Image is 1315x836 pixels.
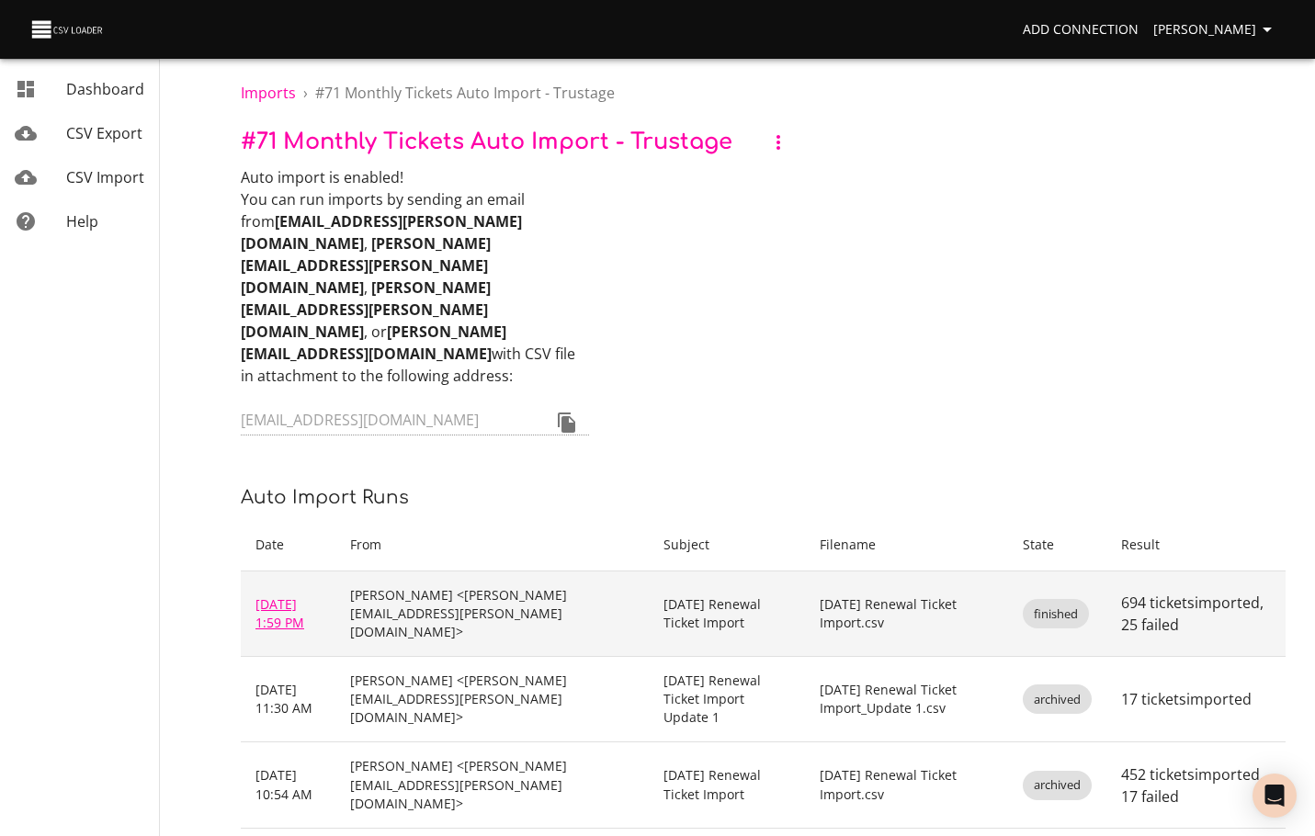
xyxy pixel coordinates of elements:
span: Auto Import Runs [241,487,409,508]
a: [DATE] 1:59 PM [255,595,304,631]
span: CSV Export [66,123,142,143]
span: finished [1023,605,1089,623]
td: [PERSON_NAME] <[PERSON_NAME][EMAIL_ADDRESS][PERSON_NAME][DOMAIN_NAME]> [335,742,648,828]
span: archived [1023,691,1092,708]
th: Filename [805,519,1008,571]
th: From [335,519,648,571]
p: 17 tickets imported [1121,688,1271,710]
p: 694 tickets imported , 25 failed [1121,592,1271,636]
td: [PERSON_NAME] <[PERSON_NAME][EMAIL_ADDRESS][PERSON_NAME][DOMAIN_NAME]> [335,571,648,657]
th: State [1008,519,1106,571]
button: Copy to clipboard [545,401,589,445]
td: [DATE] 10:54 AM [241,742,335,828]
strong: [EMAIL_ADDRESS][PERSON_NAME][DOMAIN_NAME] [241,211,522,254]
span: # 71 Monthly Tickets Auto Import - Trustage [241,130,732,154]
strong: [PERSON_NAME][EMAIL_ADDRESS][DOMAIN_NAME] [241,322,506,364]
span: archived [1023,776,1092,794]
th: Date [241,519,335,571]
div: Open Intercom Messenger [1253,774,1297,818]
th: Result [1106,519,1286,571]
span: [PERSON_NAME] [1153,18,1278,41]
td: [DATE] Renewal Ticket Import_Update 1.csv [805,657,1008,742]
p: Auto import is enabled! You can run imports by sending an email from , , , or with CSV file in at... [241,166,589,387]
li: › [303,82,308,104]
button: [PERSON_NAME] [1146,13,1286,47]
span: Add Connection [1023,18,1139,41]
strong: [PERSON_NAME][EMAIL_ADDRESS][PERSON_NAME][DOMAIN_NAME] [241,277,491,342]
td: [DATE] Renewal Ticket Import.csv [805,571,1008,657]
a: Add Connection [1015,13,1146,47]
td: [DATE] Renewal Ticket Import Update 1 [649,657,806,742]
span: Dashboard [66,79,144,99]
p: 452 tickets imported , 17 failed [1121,763,1271,808]
td: [DATE] Renewal Ticket Import [649,571,806,657]
a: Imports [241,83,296,103]
td: [DATE] 11:30 AM [241,657,335,742]
th: Subject [649,519,806,571]
td: [PERSON_NAME] <[PERSON_NAME][EMAIL_ADDRESS][PERSON_NAME][DOMAIN_NAME]> [335,657,648,742]
span: # 71 Monthly Tickets Auto Import - Trustage [315,83,615,103]
td: [DATE] Renewal Ticket Import.csv [805,742,1008,828]
span: Help [66,211,98,232]
span: CSV Import [66,167,144,187]
td: [DATE] Renewal Ticket Import [649,742,806,828]
strong: [PERSON_NAME][EMAIL_ADDRESS][PERSON_NAME][DOMAIN_NAME] [241,233,491,298]
img: CSV Loader [29,17,107,42]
